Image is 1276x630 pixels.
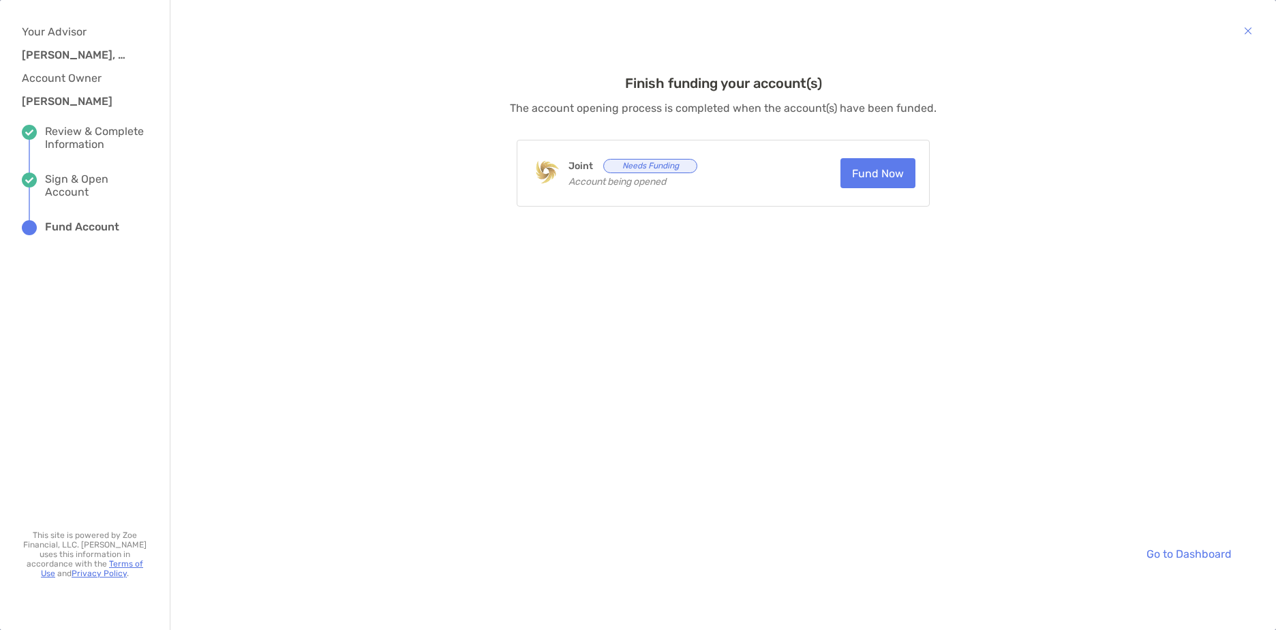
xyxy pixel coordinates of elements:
[45,172,148,198] div: Sign & Open Account
[1136,539,1242,569] a: Go to Dashboard
[45,220,119,235] div: Fund Account
[25,130,33,136] img: white check
[22,25,138,38] h4: Your Advisor
[568,173,834,190] p: Account being opened
[510,75,937,91] h4: Finish funding your account(s)
[22,95,131,108] h3: [PERSON_NAME]
[22,48,131,61] h3: [PERSON_NAME], CFP®
[25,177,33,183] img: white check
[840,158,915,188] button: Fund Now
[72,569,127,578] a: Privacy Policy
[45,125,148,151] div: Review & Complete Information
[41,559,143,578] a: Terms of Use
[22,72,138,85] h4: Account Owner
[510,100,937,117] p: The account opening process is completed when the account(s) have been funded.
[1244,22,1252,39] img: button icon
[531,156,562,187] img: option icon
[22,530,148,578] p: This site is powered by Zoe Financial, LLC. [PERSON_NAME] uses this information in accordance wit...
[568,159,834,173] h4: Joint
[603,159,697,173] i: Needs Funding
